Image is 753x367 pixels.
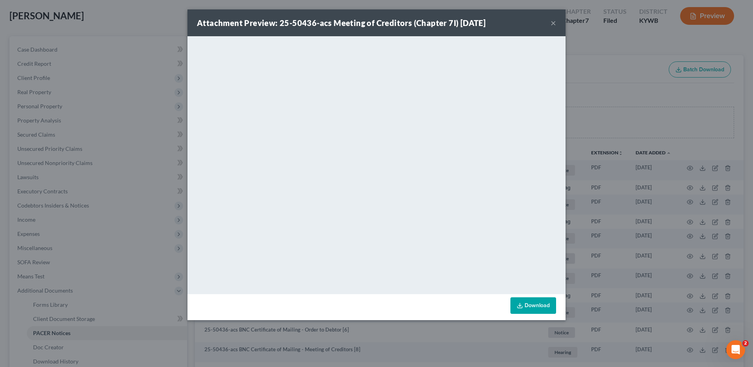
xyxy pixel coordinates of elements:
[742,340,749,347] span: 2
[197,18,486,28] strong: Attachment Preview: 25-50436-acs Meeting of Creditors (Chapter 7I) [DATE]
[510,297,556,314] a: Download
[187,36,566,292] iframe: <object ng-attr-data='[URL][DOMAIN_NAME]' type='application/pdf' width='100%' height='650px'></ob...
[551,18,556,28] button: ×
[726,340,745,359] iframe: Intercom live chat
